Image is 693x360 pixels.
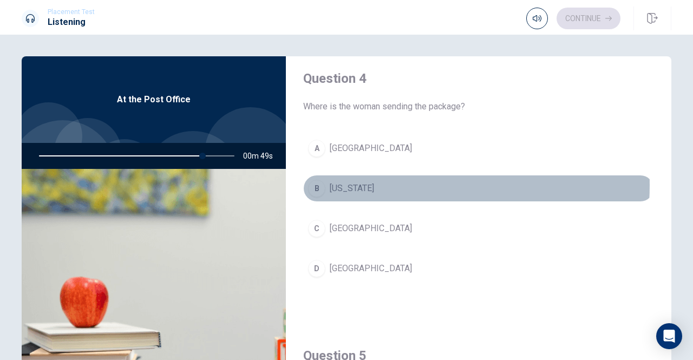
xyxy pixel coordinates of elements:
span: [GEOGRAPHIC_DATA] [330,142,412,155]
span: Where is the woman sending the package? [303,100,654,113]
div: Open Intercom Messenger [656,323,682,349]
div: C [308,220,325,237]
div: A [308,140,325,157]
span: [GEOGRAPHIC_DATA] [330,262,412,275]
h1: Listening [48,16,95,29]
button: D[GEOGRAPHIC_DATA] [303,255,654,282]
button: B[US_STATE] [303,175,654,202]
span: Placement Test [48,8,95,16]
div: D [308,260,325,277]
span: [US_STATE] [330,182,374,195]
button: A[GEOGRAPHIC_DATA] [303,135,654,162]
span: [GEOGRAPHIC_DATA] [330,222,412,235]
span: At the Post Office [117,93,191,106]
div: B [308,180,325,197]
span: 00m 49s [243,143,282,169]
button: C[GEOGRAPHIC_DATA] [303,215,654,242]
h4: Question 4 [303,70,654,87]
